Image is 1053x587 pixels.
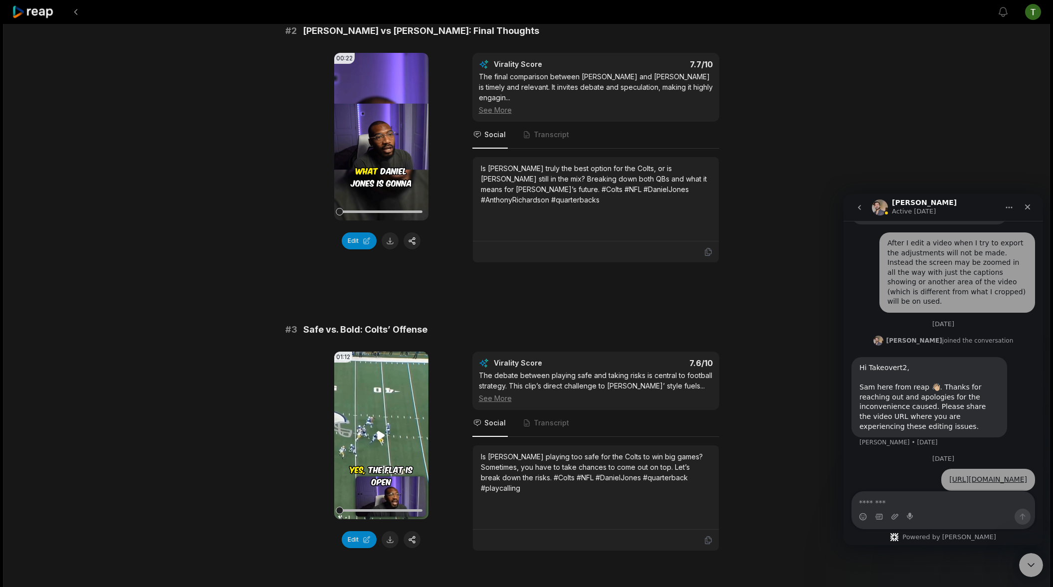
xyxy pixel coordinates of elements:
span: Safe vs. Bold: Colts’ Offense [303,323,427,337]
iframe: Intercom live chat [1019,553,1043,577]
div: The final comparison between [PERSON_NAME] and [PERSON_NAME] is timely and relevant. It invites d... [479,71,713,115]
button: Edit [342,531,377,548]
span: # 3 [285,323,297,337]
span: Social [484,130,506,140]
div: Virality Score [494,358,601,368]
div: 7.7 /10 [606,59,713,69]
iframe: Intercom live chat [843,194,1043,545]
span: Transcript [534,418,569,428]
div: Virality Score [494,59,601,69]
span: Transcript [534,130,569,140]
div: The debate between playing safe and taking risks is central to football strategy. This clip’s dir... [479,370,713,403]
div: Is [PERSON_NAME] playing too safe for the Colts to win big games? Sometimes, you have to take cha... [481,451,711,493]
nav: Tabs [472,410,719,437]
div: See More [479,105,713,115]
span: Social [484,418,506,428]
span: [PERSON_NAME] vs [PERSON_NAME]: Final Thoughts [303,24,539,38]
div: 7.6 /10 [606,358,713,368]
div: See More [479,393,713,403]
video: Your browser does not support mp4 format. [334,352,428,519]
span: # 2 [285,24,297,38]
button: Edit [342,232,377,249]
video: Your browser does not support mp4 format. [334,53,428,220]
div: Is [PERSON_NAME] truly the best option for the Colts, or is [PERSON_NAME] still in the mix? Break... [481,163,711,205]
nav: Tabs [472,122,719,149]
